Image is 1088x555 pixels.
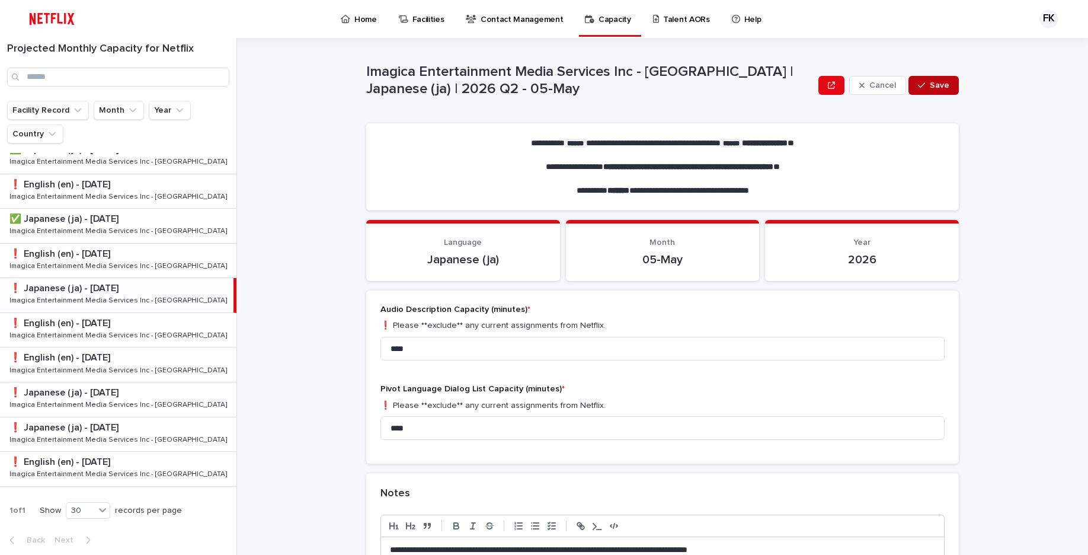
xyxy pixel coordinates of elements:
[55,536,81,544] span: Next
[9,364,229,375] p: Imagica Entertainment Media Services Inc - [GEOGRAPHIC_DATA]
[380,487,410,500] h2: Notes
[149,101,191,120] button: Year
[366,63,814,98] p: Imagica Entertainment Media Services Inc - [GEOGRAPHIC_DATA] | Japanese (ja) | 2026 Q2 - 05-May
[9,398,229,409] p: Imagica Entertainment Media Services Inc - [GEOGRAPHIC_DATA]
[9,468,229,479] p: Imagica Entertainment Media Services Inc - [GEOGRAPHIC_DATA]
[9,155,229,166] p: Imagica Entertainment Media Services Inc - [GEOGRAPHIC_DATA]
[9,420,121,433] p: ❗️ Japanese (ja) - [DATE]
[9,350,113,363] p: ❗️ English (en) - [DATE]
[930,81,949,90] span: Save
[9,225,229,235] p: Imagica Entertainment Media Services Inc - [GEOGRAPHIC_DATA]
[9,385,121,398] p: ❗️ Japanese (ja) - [DATE]
[580,253,745,267] p: 05-May
[40,506,61,516] p: Show
[1039,9,1058,28] div: FK
[9,190,229,201] p: Imagica Entertainment Media Services Inc - [GEOGRAPHIC_DATA]
[380,305,530,314] span: Audio Description Capacity (minutes)
[849,76,906,95] button: Cancel
[380,385,565,393] span: Pivot Language Dialog List Capacity (minutes)
[908,76,959,95] button: Save
[9,260,229,270] p: Imagica Entertainment Media Services Inc - [GEOGRAPHIC_DATA]
[444,238,482,247] span: Language
[66,505,95,517] div: 30
[20,536,45,544] span: Back
[9,433,229,444] p: Imagica Entertainment Media Services Inc - [GEOGRAPHIC_DATA]
[94,101,144,120] button: Month
[649,238,675,247] span: Month
[9,294,229,305] p: Imagica Entertainment Media Services Inc - [GEOGRAPHIC_DATA]
[380,320,945,332] p: ❗️ Please **exclude** any current assignments from Netflix.
[7,125,63,143] button: Country
[9,246,113,260] p: ❗️ English (en) - [DATE]
[9,211,121,225] p: ✅ Japanese (ja) - [DATE]
[9,177,113,190] p: ❗️ English (en) - [DATE]
[9,454,113,468] p: ❗️ English (en) - [DATE]
[9,280,121,294] p: ❗️ Japanese (ja) - [DATE]
[9,315,113,329] p: ❗️ English (en) - [DATE]
[779,253,945,267] p: 2026
[380,253,546,267] p: Japanese (ja)
[869,81,896,90] span: Cancel
[853,238,871,247] span: Year
[9,329,229,340] p: Imagica Entertainment Media Services Inc - [GEOGRAPHIC_DATA]
[380,400,945,412] p: ❗️ Please **exclude** any current assignments from Netflix.
[50,535,100,546] button: Next
[7,43,229,56] h1: Projected Monthly Capacity for Netflix
[24,7,80,31] img: ifQbXi3ZQGMSEF7WDB7W
[7,68,229,87] input: Search
[115,506,182,516] p: records per page
[7,101,89,120] button: Facility Record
